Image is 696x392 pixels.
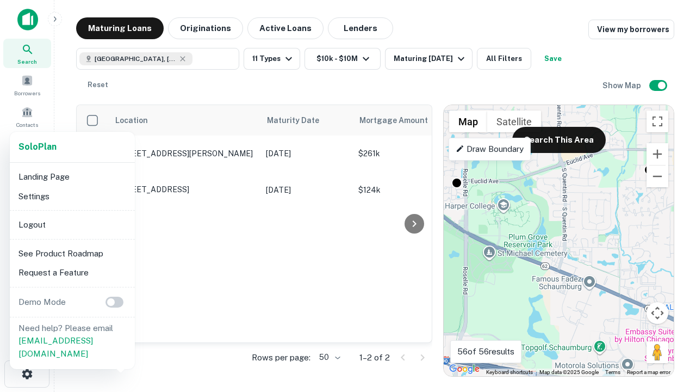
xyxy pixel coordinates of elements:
[14,167,130,187] li: Landing Page
[18,322,126,360] p: Need help? Please email
[18,336,93,358] a: [EMAIL_ADDRESS][DOMAIN_NAME]
[18,140,57,154] a: SoloPlan
[14,215,130,235] li: Logout
[14,296,70,309] p: Demo Mode
[14,263,130,283] li: Request a Feature
[642,270,696,322] iframe: Chat Widget
[14,187,130,206] li: Settings
[14,244,130,264] li: See Product Roadmap
[18,142,57,152] strong: Solo Plan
